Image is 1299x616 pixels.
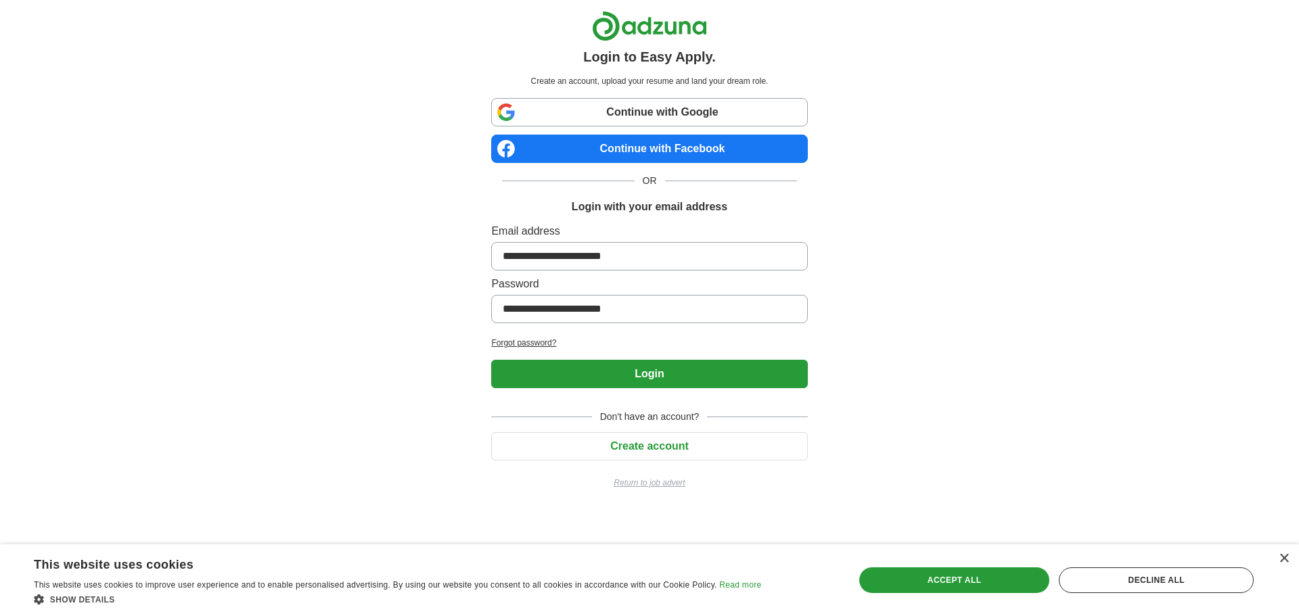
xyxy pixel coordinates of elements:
a: Return to job advert [491,477,807,489]
button: Login [491,360,807,388]
span: Don't have an account? [592,410,708,424]
p: Create an account, upload your resume and land your dream role. [494,75,804,87]
h1: Login with your email address [572,199,727,215]
label: Email address [491,223,807,239]
a: Continue with Facebook [491,135,807,163]
a: Read more, opens a new window [719,580,761,590]
div: Close [1279,554,1289,564]
label: Password [491,276,807,292]
div: Decline all [1059,567,1254,593]
h1: Login to Easy Apply. [583,47,716,67]
a: Continue with Google [491,98,807,126]
span: OR [635,174,665,188]
a: Forgot password? [491,337,807,349]
a: Create account [491,440,807,452]
div: Accept all [859,567,1050,593]
img: Adzuna logo [592,11,707,41]
button: Create account [491,432,807,460]
div: Show details [34,592,761,606]
span: This website uses cookies to improve user experience and to enable personalised advertising. By u... [34,580,717,590]
span: Show details [50,595,115,605]
div: This website uses cookies [34,552,727,573]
